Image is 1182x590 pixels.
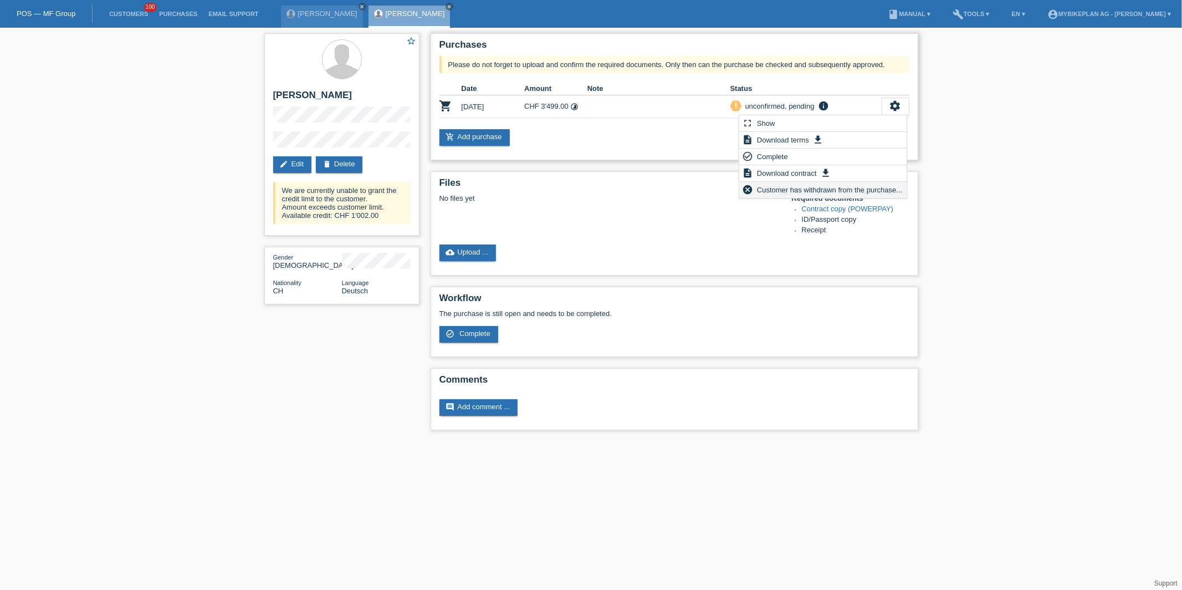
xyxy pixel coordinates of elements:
[386,9,445,18] a: [PERSON_NAME]
[280,160,289,169] i: edit
[802,205,894,213] a: Contract copy (POWERPAY)
[439,177,909,194] h2: Files
[889,100,902,112] i: settings
[273,253,342,269] div: [DEMOGRAPHIC_DATA]
[755,116,777,130] span: Show
[439,374,909,391] h2: Comments
[570,103,579,111] i: Instalments (24 instalments)
[947,11,995,17] a: buildTools ▾
[459,329,490,338] span: Complete
[144,3,157,12] span: 100
[730,82,882,95] th: Status
[273,279,301,286] span: Nationality
[316,156,363,173] a: deleteDelete
[524,82,587,95] th: Amount
[439,245,497,261] a: cloud_uploadUpload ...
[273,182,411,224] div: We are currently unable to grant the credit limit to the customer. Amount exceeds customer limit....
[755,150,790,163] span: Complete
[446,3,453,11] a: close
[439,99,453,113] i: POSP00026158
[446,403,455,411] i: comment
[755,133,811,146] span: Download terms
[446,329,455,338] i: check_circle_outline
[273,254,294,261] span: Gender
[273,287,284,295] span: Switzerland
[342,279,369,286] span: Language
[1042,11,1176,17] a: account_circleMybikeplan AG - [PERSON_NAME] ▾
[1006,11,1031,17] a: EN ▾
[439,39,909,56] h2: Purchases
[462,82,525,95] th: Date
[447,4,452,9] i: close
[439,56,909,73] div: Please do not forget to upload and confirm the required documents. Only then can the purchase be ...
[17,9,75,18] a: POS — MF Group
[732,101,740,109] i: priority_high
[742,118,753,129] i: fullscreen
[273,90,411,106] h2: [PERSON_NAME]
[360,4,365,9] i: close
[439,326,498,343] a: check_circle_outline Complete
[1047,9,1058,20] i: account_circle
[953,9,964,20] i: build
[888,9,899,20] i: book
[359,3,366,11] a: close
[298,9,357,18] a: [PERSON_NAME]
[203,11,264,17] a: Email Support
[587,82,730,95] th: Note
[742,134,753,145] i: description
[742,151,753,162] i: check_circle_outline
[439,194,778,202] div: No files yet
[407,36,417,46] i: star_border
[446,133,455,141] i: add_shopping_cart
[742,100,815,112] div: unconfirmed, pending
[153,11,203,17] a: Purchases
[439,309,909,318] p: The purchase is still open and needs to be completed.
[1154,579,1178,587] a: Support
[524,95,587,118] td: CHF 3'499.00
[462,95,525,118] td: [DATE]
[882,11,936,17] a: bookManual ▾
[446,248,455,257] i: cloud_upload
[439,399,518,416] a: commentAdd comment ...
[802,215,909,226] li: ID/Passport copy
[323,160,331,169] i: delete
[802,226,909,236] li: Receipt
[817,100,831,111] i: info
[407,36,417,48] a: star_border
[273,156,311,173] a: editEdit
[104,11,153,17] a: Customers
[439,129,510,146] a: add_shopping_cartAdd purchase
[439,293,909,309] h2: Workflow
[813,134,824,145] i: get_app
[342,287,369,295] span: Deutsch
